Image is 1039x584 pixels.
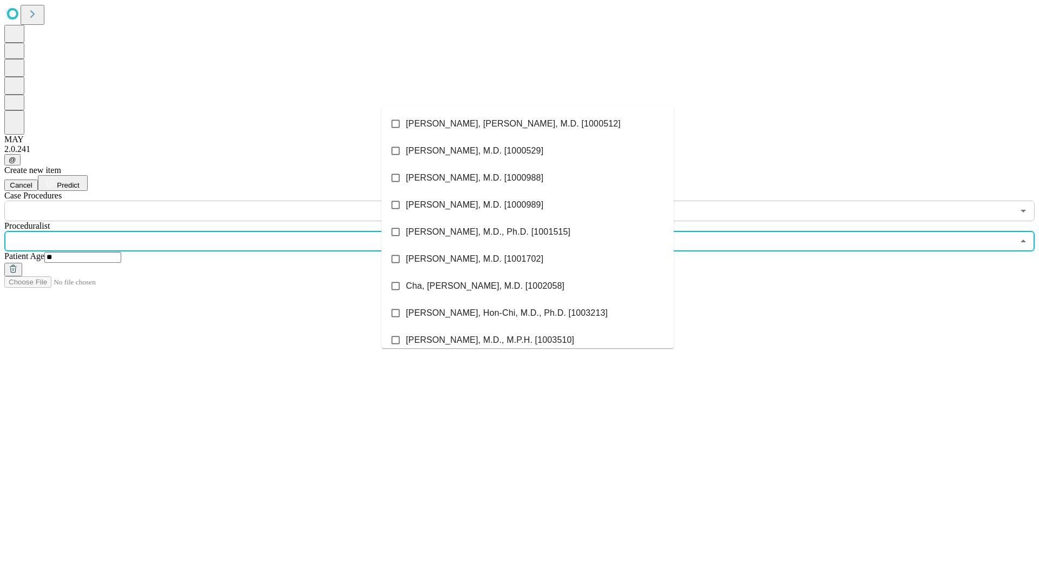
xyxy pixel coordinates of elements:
[406,144,543,157] span: [PERSON_NAME], M.D. [1000529]
[4,180,38,191] button: Cancel
[4,144,1035,154] div: 2.0.241
[57,181,79,189] span: Predict
[9,156,16,164] span: @
[4,221,50,230] span: Proceduralist
[38,175,88,191] button: Predict
[4,154,21,165] button: @
[4,135,1035,144] div: MAY
[406,198,543,211] span: [PERSON_NAME], M.D. [1000989]
[4,165,61,175] span: Create new item
[406,334,574,347] span: [PERSON_NAME], M.D., M.P.H. [1003510]
[406,307,608,320] span: [PERSON_NAME], Hon-Chi, M.D., Ph.D. [1003213]
[406,117,621,130] span: [PERSON_NAME], [PERSON_NAME], M.D. [1000512]
[4,251,44,261] span: Patient Age
[406,253,543,266] span: [PERSON_NAME], M.D. [1001702]
[10,181,32,189] span: Cancel
[406,225,570,238] span: [PERSON_NAME], M.D., Ph.D. [1001515]
[406,280,564,293] span: Cha, [PERSON_NAME], M.D. [1002058]
[4,191,62,200] span: Scheduled Procedure
[1016,234,1031,249] button: Close
[1016,203,1031,218] button: Open
[406,171,543,184] span: [PERSON_NAME], M.D. [1000988]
